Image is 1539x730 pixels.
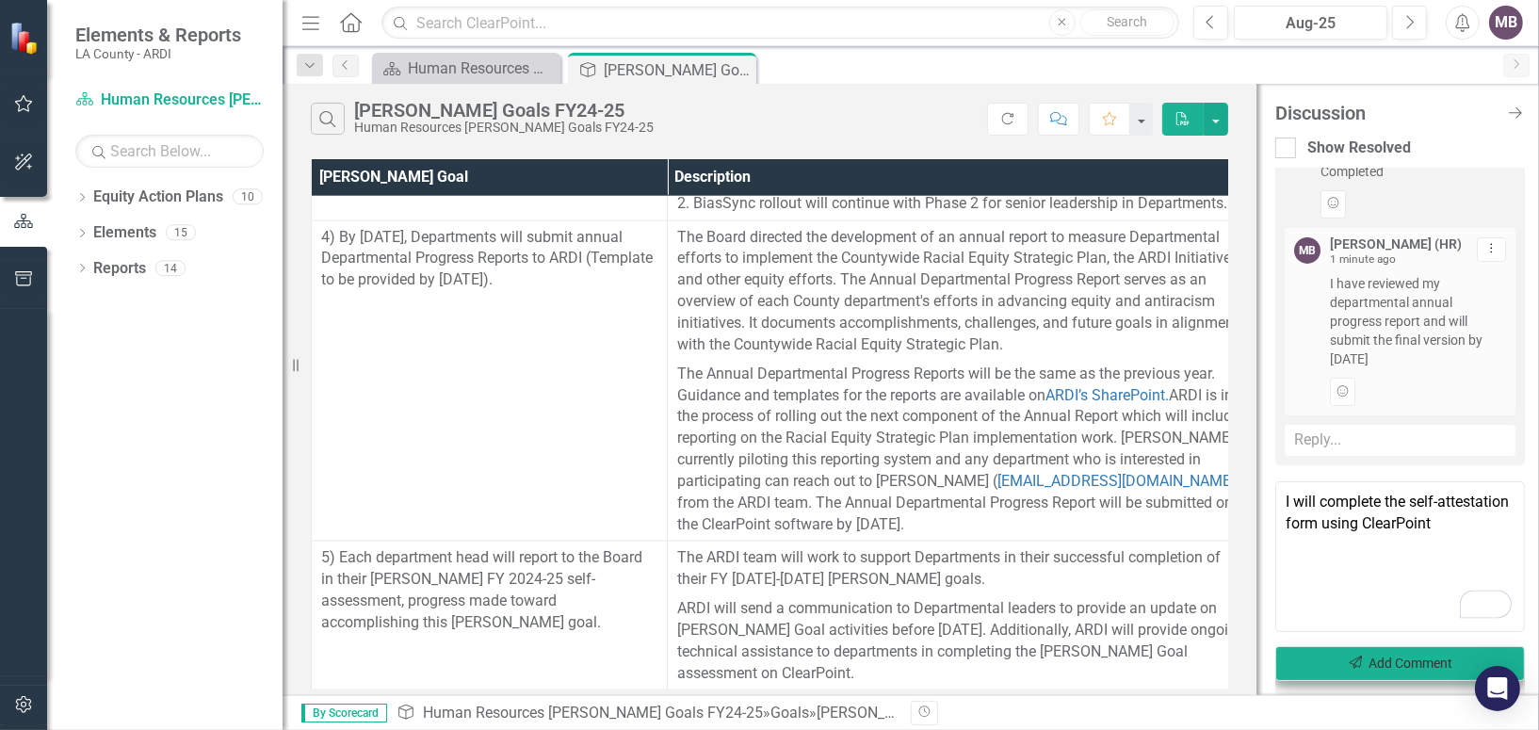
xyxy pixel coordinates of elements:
p: 5) Each department head will report to the Board in their [PERSON_NAME] FY 2024-25 self-assessmen... [321,547,657,633]
div: Human Resources [PERSON_NAME] Goals FY24-25 [354,121,654,135]
div: 15 [166,225,196,241]
div: Show Resolved [1307,138,1411,159]
a: Reports [93,258,146,280]
p: The Annual Departmental Progress Reports will be the same as the previous year. Guidance and temp... [677,360,1251,536]
span: By Scorecard [301,704,387,722]
img: ClearPoint Strategy [9,22,42,55]
p: The Board directed the development of an annual report to measure Departmental efforts to impleme... [677,227,1251,360]
button: Add Comment [1275,646,1525,681]
a: ARDI’s SharePoint. [1045,386,1169,404]
textarea: To enrich screen reader interactions, please activate Accessibility in Grammarly extension settings [1275,481,1525,632]
div: 14 [155,260,186,276]
div: Aug-25 [1240,12,1381,35]
span: I have reviewed my departmental annual progress report and will submit the final version by [DATE] [1330,274,1506,368]
p: ARDI will send a communication to Departmental leaders to provide an update on [PERSON_NAME] Goal... [677,594,1251,684]
td: Double-Click to Edit [668,542,1261,690]
input: Search Below... [75,135,264,168]
small: 1 minute ago [1330,252,1396,266]
span: Completed [1320,162,1515,181]
p: The ARDI team will work to support Departments in their successful completion of their FY [DATE]-... [677,547,1251,594]
p: 4) By [DATE], Departments will submit annual Departmental Progress Reports to ARDI (Template to b... [321,227,657,292]
div: Reply... [1285,425,1515,456]
div: [PERSON_NAME] (HR) [1330,237,1462,251]
div: 10 [233,189,263,205]
div: [PERSON_NAME] Goals FY24-25 [604,58,752,82]
a: Human Resources Welcome Page [377,57,556,80]
td: Double-Click to Edit [312,220,668,542]
input: Search ClearPoint... [381,7,1179,40]
button: Search [1080,9,1174,36]
td: Double-Click to Edit [312,542,668,690]
span: Search [1107,14,1147,29]
span: Elements & Reports [75,24,241,46]
div: Human Resources Welcome Page [408,57,556,80]
div: Discussion [1275,103,1497,123]
a: [EMAIL_ADDRESS][DOMAIN_NAME] [997,472,1235,490]
a: Human Resources [PERSON_NAME] Goals FY24-25 [75,89,264,111]
div: [PERSON_NAME] Goals FY24-25 [817,704,1031,722]
div: MB [1294,237,1320,264]
a: Goals [770,704,809,722]
small: LA County - ARDI [75,46,241,61]
button: MB [1489,6,1523,40]
p: 2. BiasSync rollout will continue with Phase 2 for senior leadership in Departments. [677,189,1251,215]
div: [PERSON_NAME] Goals FY24-25 [354,100,654,121]
div: Open Intercom Messenger [1475,666,1520,711]
td: Double-Click to Edit [668,220,1261,542]
a: Equity Action Plans [93,187,223,208]
div: » » [397,703,897,724]
button: Aug-25 [1234,6,1387,40]
a: Human Resources [PERSON_NAME] Goals FY24-25 [423,704,763,722]
a: Elements [93,222,156,244]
